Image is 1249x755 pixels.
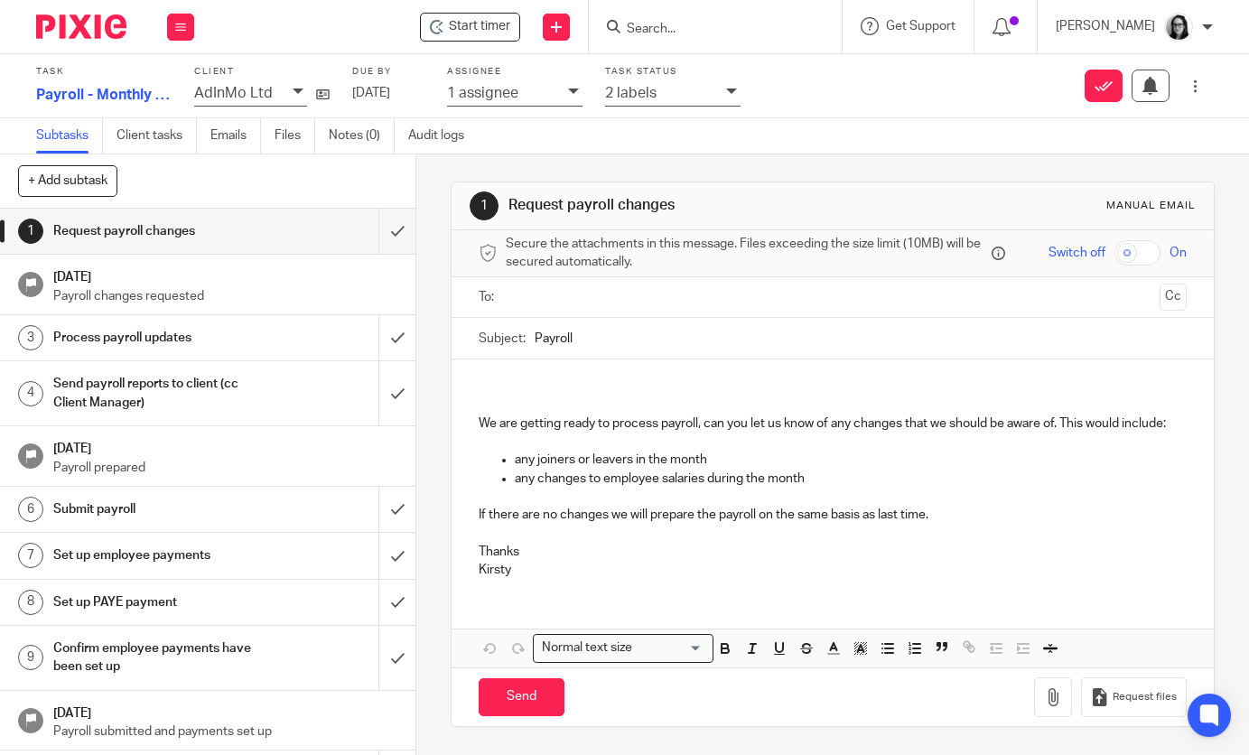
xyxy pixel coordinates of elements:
a: Files [275,118,315,154]
p: any changes to employee salaries during the month [515,470,1186,488]
div: 8 [18,590,43,615]
h1: Set up employee payments [53,542,258,569]
h1: [DATE] [53,264,397,286]
div: 9 [18,645,43,670]
h1: Set up PAYE payment [53,589,258,616]
p: 2 labels [605,85,657,101]
p: [PERSON_NAME] [1056,17,1155,35]
p: Kirsty [479,561,1186,579]
h1: [DATE] [53,435,397,458]
input: Search [625,22,788,38]
span: On [1170,244,1187,262]
span: Switch off [1049,244,1105,262]
div: AdInMo Ltd - Payroll - Monthly - Sense makes payments [420,13,520,42]
label: Subject: [479,330,526,348]
a: Emails [210,118,261,154]
label: To: [479,288,499,306]
p: If there are no changes we will prepare the payroll on the same basis as last time. [479,506,1186,524]
input: Search for option [638,638,703,657]
div: 1 [470,191,499,220]
div: 4 [18,381,43,406]
p: 1 assignee [447,85,518,101]
label: Due by [352,66,424,78]
p: Payroll prepared [53,459,397,477]
p: Payroll submitted and payments set up [53,722,397,741]
div: Search for option [533,634,713,662]
span: [DATE] [352,87,390,99]
h1: Process payroll updates [53,324,258,351]
div: Manual email [1106,199,1196,213]
div: 6 [18,497,43,522]
p: Payroll changes requested [53,287,397,305]
img: Profile%20photo.jpeg [1164,13,1193,42]
h1: Submit payroll [53,496,258,523]
p: We are getting ready to process payroll, can you let us know of any changes that we should be awa... [479,415,1186,433]
span: Get Support [886,20,955,33]
p: Thanks [479,543,1186,561]
img: Pixie [36,14,126,39]
div: 3 [18,325,43,350]
h1: Confirm employee payments have been set up [53,635,258,681]
p: any joiners or leavers in the month [515,451,1186,469]
h1: [DATE] [53,700,397,722]
div: 1 [18,219,43,244]
span: Request files [1113,690,1177,704]
button: Request files [1081,677,1186,718]
h1: Send payroll reports to client (cc Client Manager) [53,370,258,416]
label: Task status [605,66,741,78]
h1: Request payroll changes [508,196,872,215]
a: Audit logs [408,118,478,154]
input: Send [479,678,564,717]
a: Notes (0) [329,118,395,154]
h1: Request payroll changes [53,218,258,245]
a: Client tasks [117,118,197,154]
label: Client [194,66,330,78]
label: Task [36,66,172,78]
span: Secure the attachments in this message. Files exceeding the size limit (10MB) will be secured aut... [506,235,986,272]
button: + Add subtask [18,165,117,196]
a: Subtasks [36,118,103,154]
p: AdInMo Ltd [194,85,273,101]
label: Assignee [447,66,583,78]
span: Normal text size [537,638,636,657]
span: Start timer [449,17,510,36]
div: 7 [18,543,43,568]
button: Cc [1160,284,1187,311]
